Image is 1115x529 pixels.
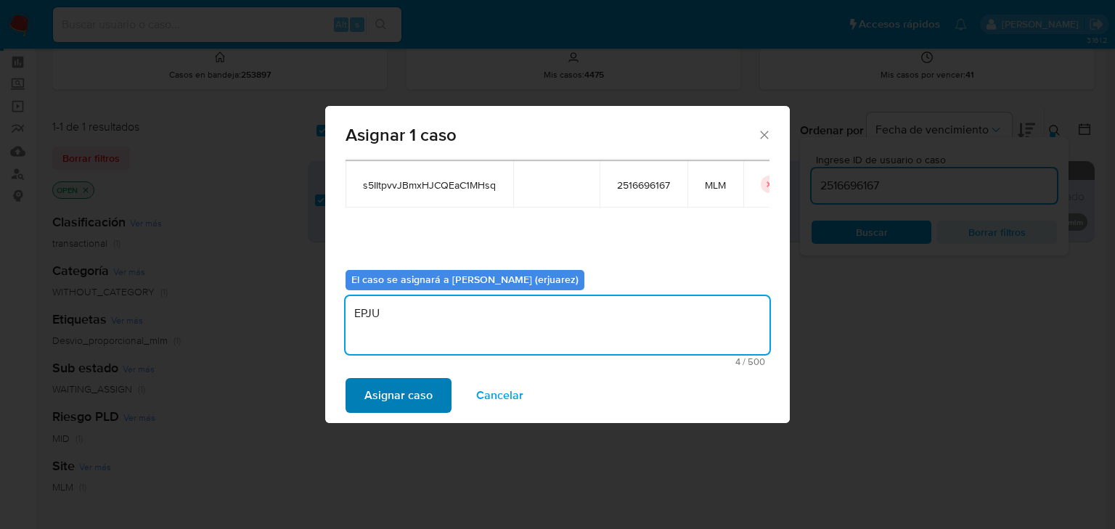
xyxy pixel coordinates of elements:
button: icon-button [761,176,778,193]
span: s5IItpvvJBmxHJCQEaC1MHsq [363,179,496,192]
span: Cancelar [476,380,523,411]
span: Asignar caso [364,380,433,411]
button: Cerrar ventana [757,128,770,141]
span: Máximo 500 caracteres [350,357,765,366]
div: assign-modal [325,106,790,423]
textarea: EPJU [346,296,769,354]
span: Asignar 1 caso [346,126,757,144]
span: 2516696167 [617,179,670,192]
span: MLM [705,179,726,192]
button: Asignar caso [346,378,452,413]
b: El caso se asignará a [PERSON_NAME] (erjuarez) [351,272,579,287]
button: Cancelar [457,378,542,413]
